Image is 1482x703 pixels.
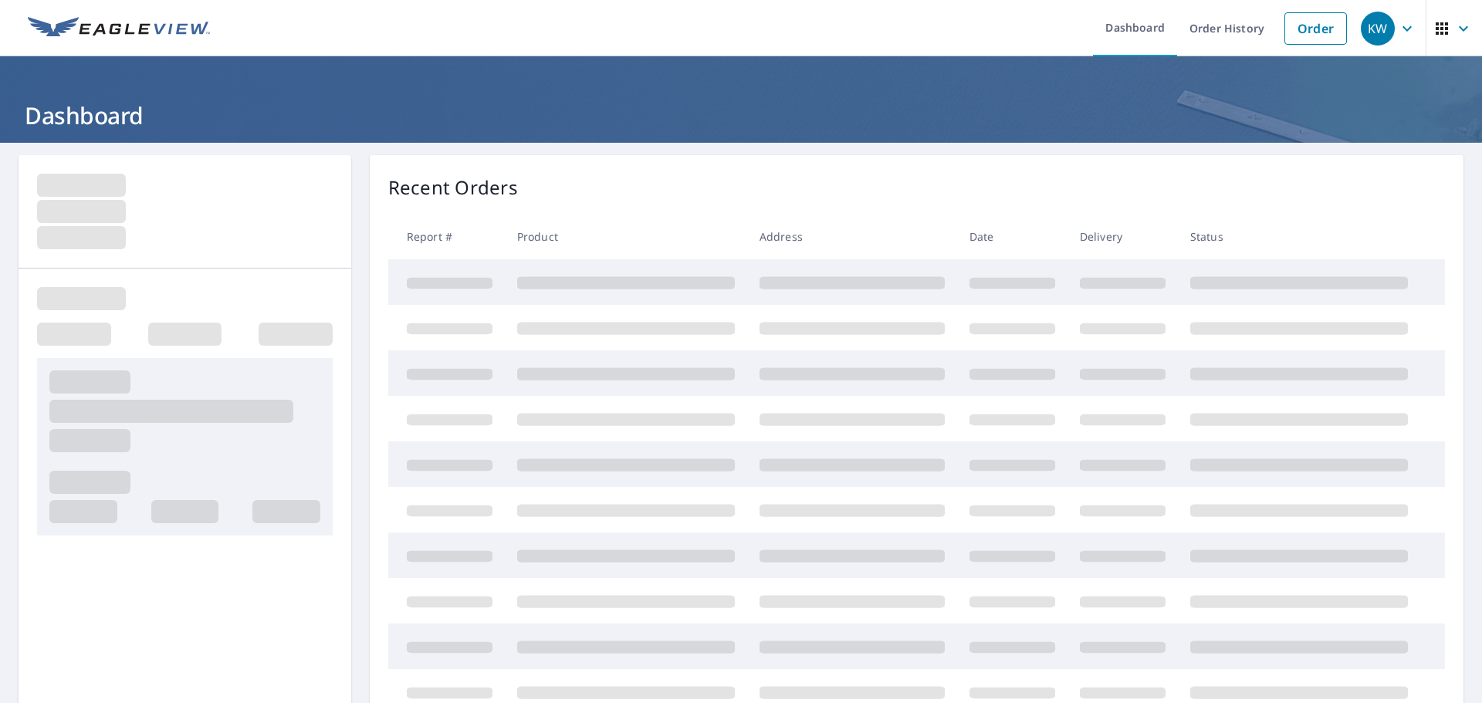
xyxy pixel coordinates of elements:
[28,17,210,40] img: EV Logo
[1068,214,1178,259] th: Delivery
[388,214,505,259] th: Report #
[747,214,957,259] th: Address
[19,100,1463,131] h1: Dashboard
[1178,214,1420,259] th: Status
[505,214,747,259] th: Product
[1284,12,1347,45] a: Order
[1361,12,1395,46] div: KW
[388,174,518,201] p: Recent Orders
[957,214,1068,259] th: Date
